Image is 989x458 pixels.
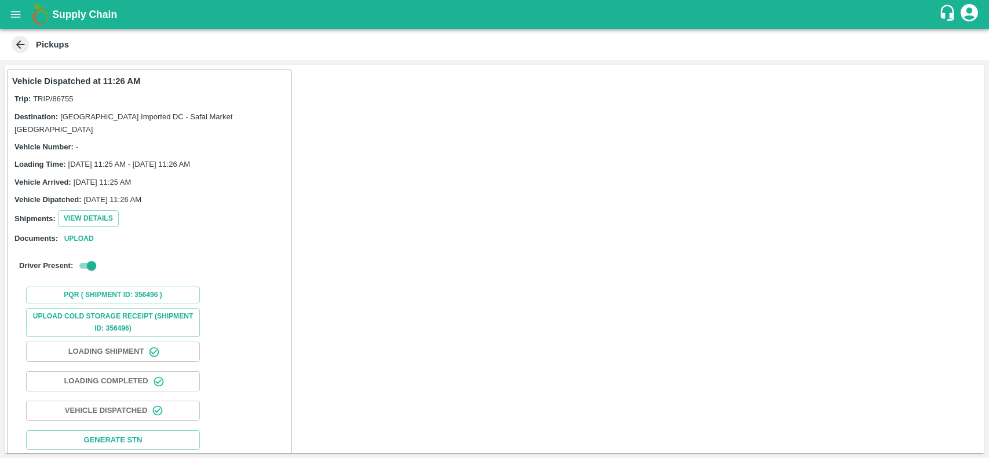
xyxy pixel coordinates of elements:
[33,94,73,103] span: TRIP/86755
[14,178,71,186] label: Vehicle Arrived:
[14,234,58,243] label: Documents:
[52,9,117,20] b: Supply Chain
[26,430,200,450] button: Generate STN
[14,214,56,223] label: Shipments:
[19,261,73,270] label: Driver Present:
[14,112,58,121] label: Destination:
[26,401,200,421] button: Vehicle Dispatched
[84,195,141,204] span: [DATE] 11:26 AM
[14,195,82,204] label: Vehicle Dipatched:
[14,160,66,168] label: Loading Time:
[14,142,74,151] label: Vehicle Number:
[68,160,191,168] span: [DATE] 11:25 AM - [DATE] 11:26 AM
[36,40,69,49] b: Pickups
[74,178,131,186] span: [DATE] 11:25 AM
[2,1,29,28] button: open drawer
[26,308,200,337] button: Upload Cold Storage Receipt (SHIPMENT ID: 356496)
[58,210,119,227] button: View Details
[14,112,232,134] span: [GEOGRAPHIC_DATA] Imported DC - Safal Market [GEOGRAPHIC_DATA]
[26,287,200,303] button: PQR ( Shipment Id: 356496 )
[26,342,200,362] button: Loading Shipment
[60,233,97,245] button: Upload
[52,6,939,23] a: Supply Chain
[14,94,31,103] label: Trip:
[12,75,140,87] p: Vehicle Dispatched at 11:26 AM
[959,2,980,27] div: account of current user
[939,4,959,25] div: customer-support
[76,142,78,151] span: -
[26,371,200,391] button: Loading Completed
[29,3,52,26] img: logo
